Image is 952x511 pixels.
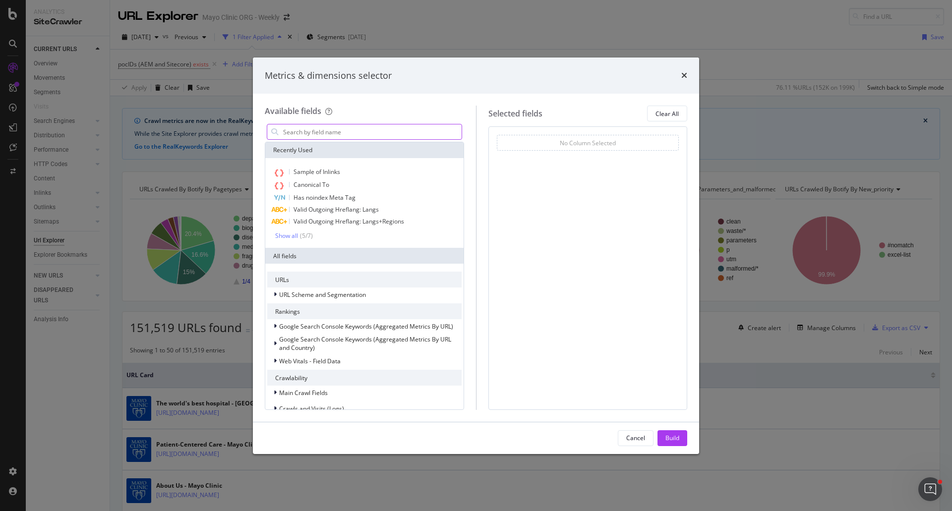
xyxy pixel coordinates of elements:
button: Cancel [618,430,654,446]
div: No Column Selected [560,139,616,147]
div: Metrics & dimensions selector [265,69,392,82]
input: Search by field name [282,124,462,139]
div: Show all [275,232,298,239]
div: All fields [265,248,464,264]
span: Crawls and Visits (Logs) [279,404,344,413]
div: times [681,69,687,82]
div: Crawlability [267,370,462,386]
div: Selected fields [488,108,542,119]
div: Recently Used [265,142,464,158]
span: Sample of Inlinks [294,168,340,176]
div: Clear All [655,110,679,118]
span: Google Search Console Keywords (Aggregated Metrics By URL and Country) [279,335,451,352]
span: URL Scheme and Segmentation [279,290,366,299]
span: Google Search Console Keywords (Aggregated Metrics By URL) [279,322,453,331]
iframe: Intercom live chat [918,477,942,501]
button: Clear All [647,106,687,121]
span: Valid Outgoing Hreflang: Langs+Regions [294,217,404,226]
div: modal [253,57,699,454]
span: Web Vitals - Field Data [279,357,341,365]
span: Canonical To [294,180,329,189]
span: Valid Outgoing Hreflang: Langs [294,205,379,214]
span: Has noindex Meta Tag [294,193,356,202]
div: ( 5 / 7 ) [298,231,313,240]
span: Main Crawl Fields [279,389,328,397]
div: Cancel [626,434,645,442]
button: Build [657,430,687,446]
div: URLs [267,272,462,287]
div: Available fields [265,106,321,116]
div: Build [665,434,679,442]
div: Rankings [267,303,462,319]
